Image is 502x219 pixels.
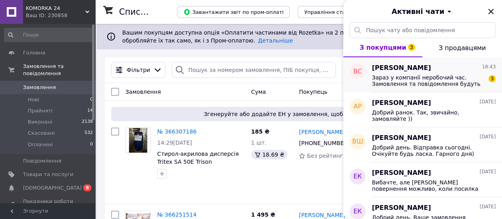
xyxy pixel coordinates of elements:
span: 14:29[DATE] [157,140,192,146]
span: Управління статусами [304,9,365,15]
span: Зараз у компанії неробочий час. Замовлення та повідомлення будуть оброблені з 09:00 найближчого р... [372,74,485,87]
button: ВШ[PERSON_NAME][DATE]Добрий день. Відправка сьогодні. Очікуйте будь ласка. Гарного дня) [343,127,502,162]
span: [DATE] [479,203,496,210]
span: Замовлення [23,84,56,91]
span: Вашим покупцям доступна опція «Оплатити частинами від Rozetka» на 2 платежі. Отримуйте нові замов... [122,29,453,44]
span: 0 [90,141,93,148]
span: Товари та послуги [23,171,73,178]
span: Без рейтингу [307,153,346,159]
button: Закрити [486,7,496,16]
span: З покупцями [360,44,406,51]
input: Пошук чату або повідомлення [350,22,496,38]
span: [DEMOGRAPHIC_DATA] [23,184,82,192]
button: З покупцями3 [343,38,422,57]
div: 18.69 ₴ [251,150,287,159]
span: Завантажити звіт по пром-оплаті [183,8,283,16]
span: Замовлення [125,89,161,95]
span: Прийняті [28,107,52,114]
a: № 366307186 [157,128,196,135]
span: [PERSON_NAME] [372,169,431,178]
span: З продавцями [439,44,486,52]
div: [PHONE_NUMBER] [297,138,350,149]
button: З продавцями [422,38,502,57]
span: Замовлення та повідомлення [23,63,95,77]
span: [PERSON_NAME] [372,64,431,73]
span: АР [354,102,362,111]
button: Активні чати [365,6,480,17]
span: [PERSON_NAME] [372,99,431,108]
span: [PERSON_NAME] [372,134,431,143]
span: 18:43 [482,64,496,70]
span: ЕК [353,207,362,216]
span: 3 [489,75,496,82]
span: 14 [87,107,93,114]
input: Пошук за номером замовлення, ПІБ покупця, номером телефону, Email, номером накладної [172,62,336,78]
span: Показники роботи компанії [23,198,73,212]
span: [DATE] [479,169,496,175]
button: АР[PERSON_NAME][DATE]Добрий ранок. Так, звичайно, замовляйте )) [343,92,502,127]
span: ВШ [352,137,363,146]
span: Активні чати [391,6,444,17]
span: Повідомлення [23,157,62,165]
span: [PERSON_NAME] [372,203,431,213]
span: 0 [90,96,93,103]
span: 3 [408,44,415,51]
span: [DATE] [479,134,496,140]
span: Добрий день. Відправка сьогодні. Очікуйте будь ласка. Гарного дня) [372,144,485,157]
h1: Список замовлень [119,7,200,17]
span: KOMORKA 24 [26,5,85,12]
span: Добрий ранок. Так, звичайно, замовляйте )) [372,109,485,122]
button: Управління статусами [298,6,371,18]
span: Скасовані [28,130,55,137]
a: Фото товару [125,128,151,153]
span: ЕК [353,172,362,181]
span: Вибачте, але [PERSON_NAME] повернення можливо, коли посилка отримана через [GEOGRAPHIC_DATA], а в... [372,179,485,192]
span: Виконані [28,118,52,126]
span: ВС [353,67,362,76]
button: ЕК[PERSON_NAME][DATE]Вибачте, але [PERSON_NAME] повернення можливо, коли посилка отримана через [... [343,162,502,197]
input: Пошук [4,28,94,42]
a: № 366251514 [157,211,196,218]
span: Cума [251,89,266,95]
a: [PERSON_NAME] [299,211,345,219]
a: [PERSON_NAME] [299,128,345,136]
span: 1 495 ₴ [251,211,275,218]
button: ВС[PERSON_NAME]18:43Зараз у компанії неробочий час. Замовлення та повідомлення будуть оброблені з... [343,57,502,92]
span: 2138 [82,118,93,126]
a: Cтирол-акрилова дисперсія Tritex SA 50E Trison [157,151,238,165]
span: Покупець [299,89,327,95]
span: Фільтри [127,66,150,74]
img: Фото товару [129,128,148,153]
a: Детальніше [258,37,293,44]
span: 1 шт. [251,140,267,146]
span: 532 [85,130,93,137]
span: [DATE] [479,99,496,105]
span: Згенеруйте або додайте ЕН у замовлення, щоб отримати оплату [114,110,485,118]
span: Нові [28,96,39,103]
span: Головна [23,49,45,56]
span: 9 [83,184,91,191]
span: Оплачені [28,141,53,148]
span: 185 ₴ [251,128,269,135]
button: Завантажити звіт по пром-оплаті [177,6,290,18]
div: Ваш ID: 230858 [26,12,95,19]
